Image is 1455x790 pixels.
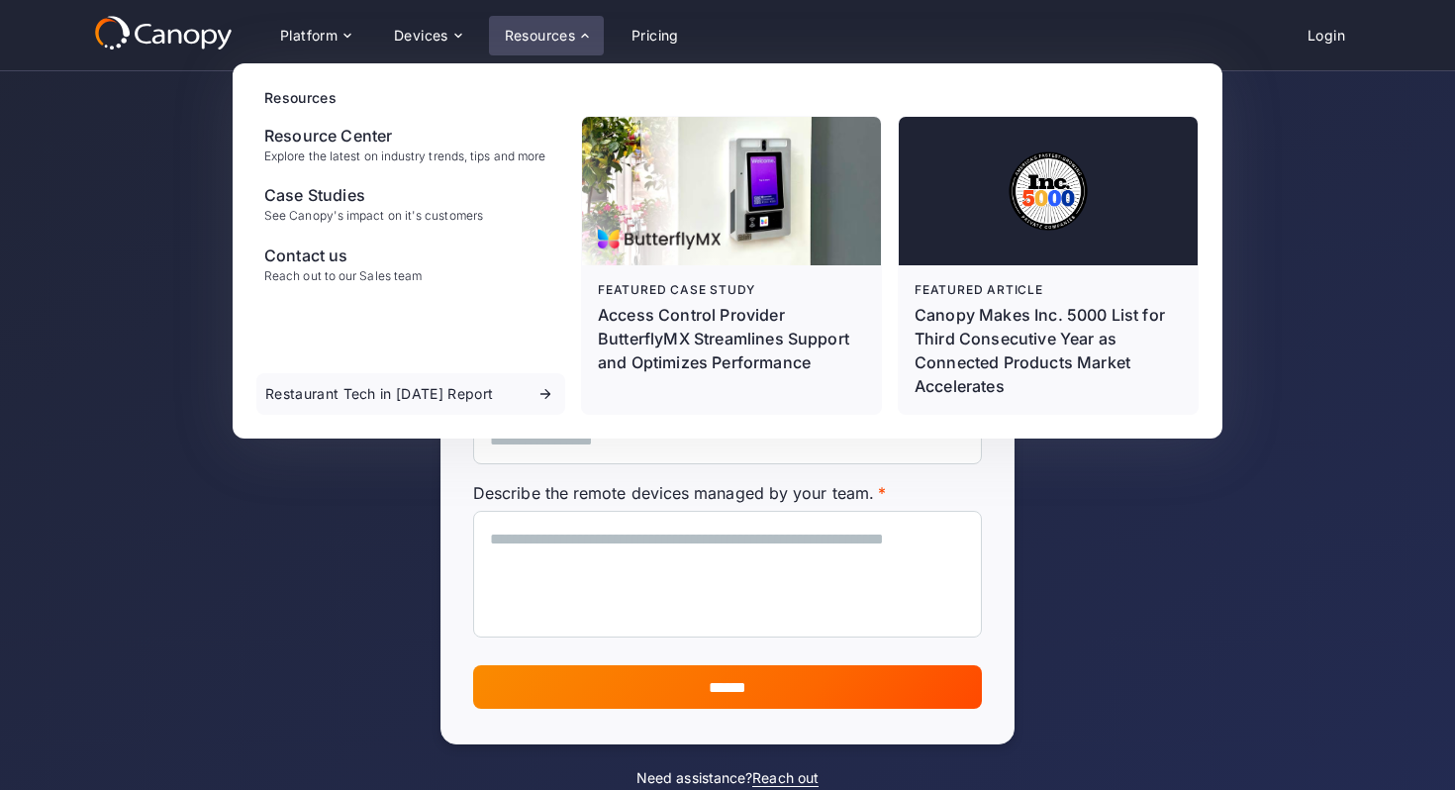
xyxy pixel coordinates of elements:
[256,116,565,171] a: Resource CenterExplore the latest on industry trends, tips and more
[582,117,881,414] a: Featured case studyAccess Control Provider ButterflyMX Streamlines Support and Optimizes Performance
[616,17,695,54] a: Pricing
[264,183,483,207] div: Case Studies
[264,124,545,148] div: Resource Center
[280,29,338,43] div: Platform
[264,209,483,223] div: See Canopy's impact on it's customers
[598,281,865,299] div: Featured case study
[378,16,477,55] div: Devices
[505,29,576,43] div: Resources
[256,373,565,415] a: Restaurant Tech in [DATE] Report
[915,281,1182,299] div: Featured article
[264,16,366,55] div: Platform
[371,768,1084,788] div: Need assistance?
[1292,17,1361,54] a: Login
[264,149,545,163] div: Explore the latest on industry trends, tips and more
[598,303,865,374] p: Access Control Provider ButterflyMX Streamlines Support and Optimizes Performance
[752,769,819,787] a: Reach out
[473,483,874,503] span: Describe the remote devices managed by your team.
[489,16,604,55] div: Resources
[394,29,448,43] div: Devices
[265,387,493,401] div: Restaurant Tech in [DATE] Report
[256,236,565,291] a: Contact usReach out to our Sales team
[899,117,1198,414] a: Featured articleCanopy Makes Inc. 5000 List for Third Consecutive Year as Connected Products Mark...
[264,87,1199,108] div: Resources
[264,269,422,283] div: Reach out to our Sales team
[233,63,1222,439] nav: Resources
[264,244,422,267] div: Contact us
[256,175,565,231] a: Case StudiesSee Canopy's impact on it's customers
[915,303,1182,398] div: Canopy Makes Inc. 5000 List for Third Consecutive Year as Connected Products Market Accelerates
